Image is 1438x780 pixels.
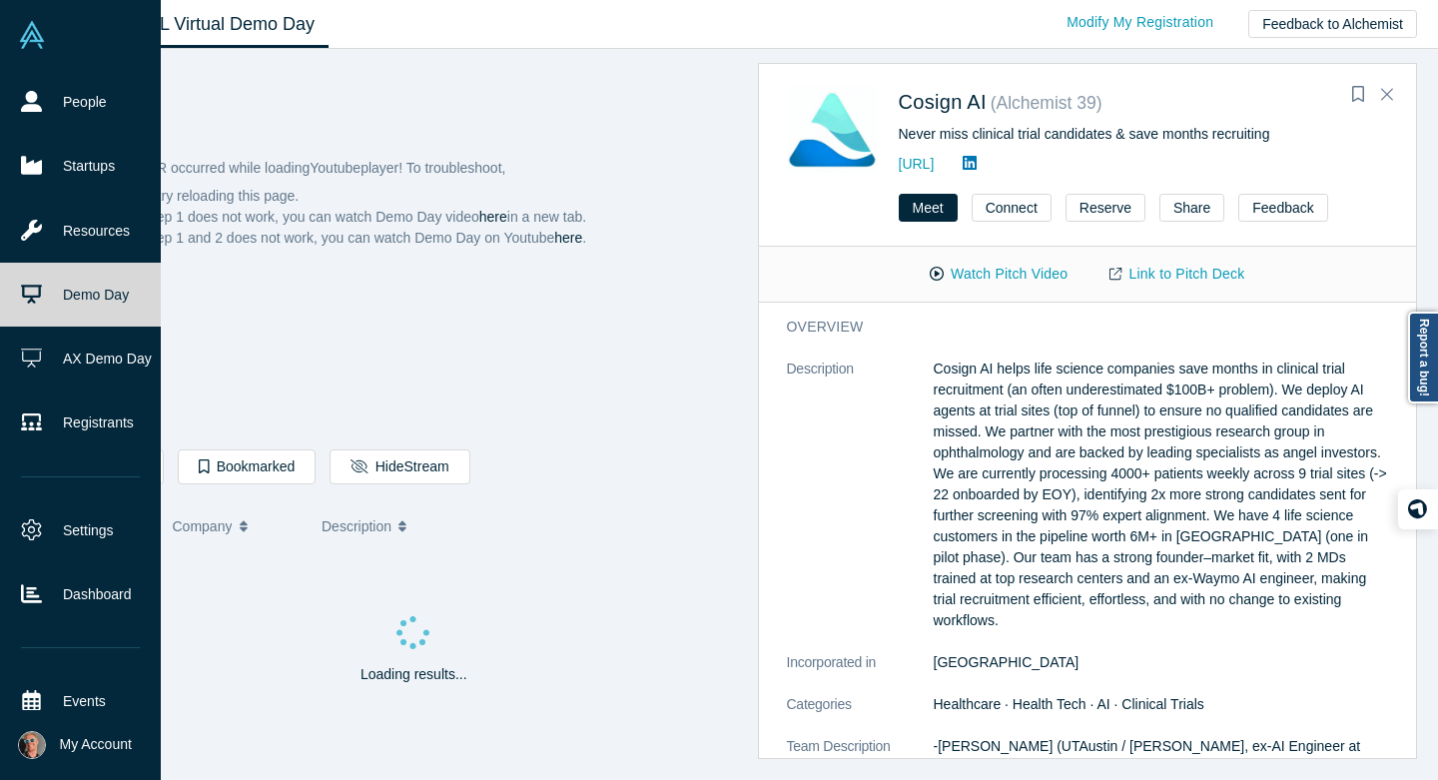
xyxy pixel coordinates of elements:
[173,505,233,547] span: Company
[111,207,743,228] li: If the step 1 does not work, you can watch Demo Day video in a new tab.
[1066,194,1145,222] button: Reserve
[787,86,878,177] img: Cosign AI's Logo
[330,449,469,484] button: HideStream
[479,209,507,225] a: here
[1344,81,1372,109] button: Bookmark
[322,505,391,547] span: Description
[554,230,582,246] a: here
[1238,194,1327,222] button: Feedback
[18,731,132,759] button: My Account
[787,317,1361,338] h3: overview
[60,734,132,755] span: My Account
[173,505,302,547] button: Company
[972,194,1052,222] button: Connect
[899,194,958,222] button: Meet
[787,359,934,652] dt: Description
[111,186,743,207] li: Please try reloading this page.
[96,158,743,179] p: An ERROR occurred while loading Youtube player! To troubleshoot,
[991,93,1102,113] small: ( Alchemist 39 )
[909,257,1088,292] button: Watch Pitch Video
[322,505,730,547] button: Description
[934,652,1389,673] dd: [GEOGRAPHIC_DATA]
[1408,312,1438,403] a: Report a bug!
[360,664,467,685] p: Loading results...
[899,124,1389,145] div: Never miss clinical trial candidates & save months recruiting
[1088,257,1265,292] a: Link to Pitch Deck
[934,359,1389,631] p: Cosign AI helps life science companies save months in clinical trial recruitment (an often undere...
[787,694,934,736] dt: Categories
[84,1,329,48] a: Class XL Virtual Demo Day
[18,21,46,49] img: Alchemist Vault Logo
[1248,10,1417,38] button: Feedback to Alchemist
[18,731,46,759] img: Laurent Rains's Account
[178,449,316,484] button: Bookmarked
[111,228,743,249] li: If the step 1 and 2 does not work, you can watch Demo Day on Youtube .
[934,696,1204,712] span: Healthcare · Health Tech · AI · Clinical Trials
[1159,194,1224,222] button: Share
[899,91,987,113] a: Cosign AI
[787,652,934,694] dt: Incorporated in
[1372,79,1402,111] button: Close
[1046,5,1234,40] a: Modify My Registration
[899,156,935,172] a: [URL]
